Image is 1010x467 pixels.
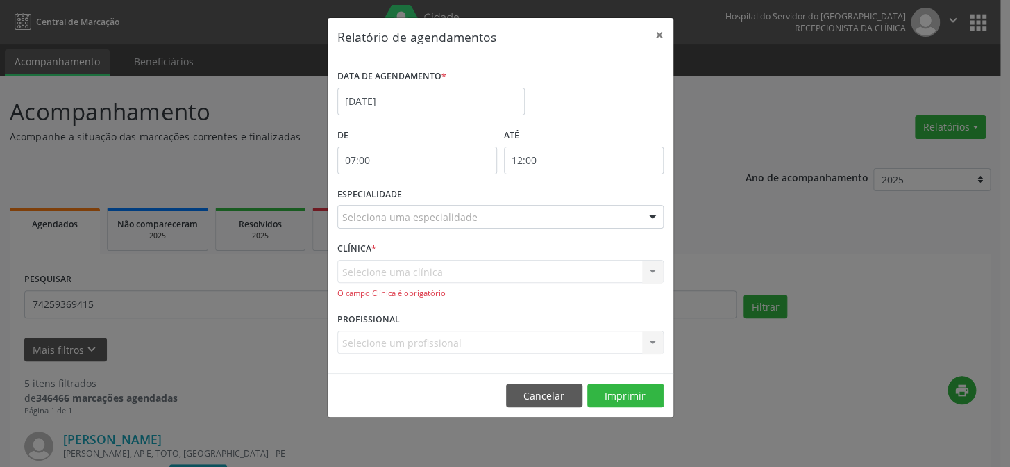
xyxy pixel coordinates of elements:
label: De [337,125,497,147]
label: CLÍNICA [337,238,376,260]
span: Seleciona uma especialidade [342,210,478,224]
button: Close [646,18,673,52]
label: DATA DE AGENDAMENTO [337,66,446,88]
label: PROFISSIONAL [337,309,400,331]
input: Selecione uma data ou intervalo [337,88,525,115]
label: ESPECIALIDADE [337,184,402,206]
button: Cancelar [506,384,582,407]
button: Imprimir [587,384,664,407]
input: Selecione o horário inicial [337,147,497,174]
div: O campo Clínica é obrigatório [337,288,664,300]
h5: Relatório de agendamentos [337,28,496,46]
label: ATÉ [504,125,664,147]
input: Selecione o horário final [504,147,664,174]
